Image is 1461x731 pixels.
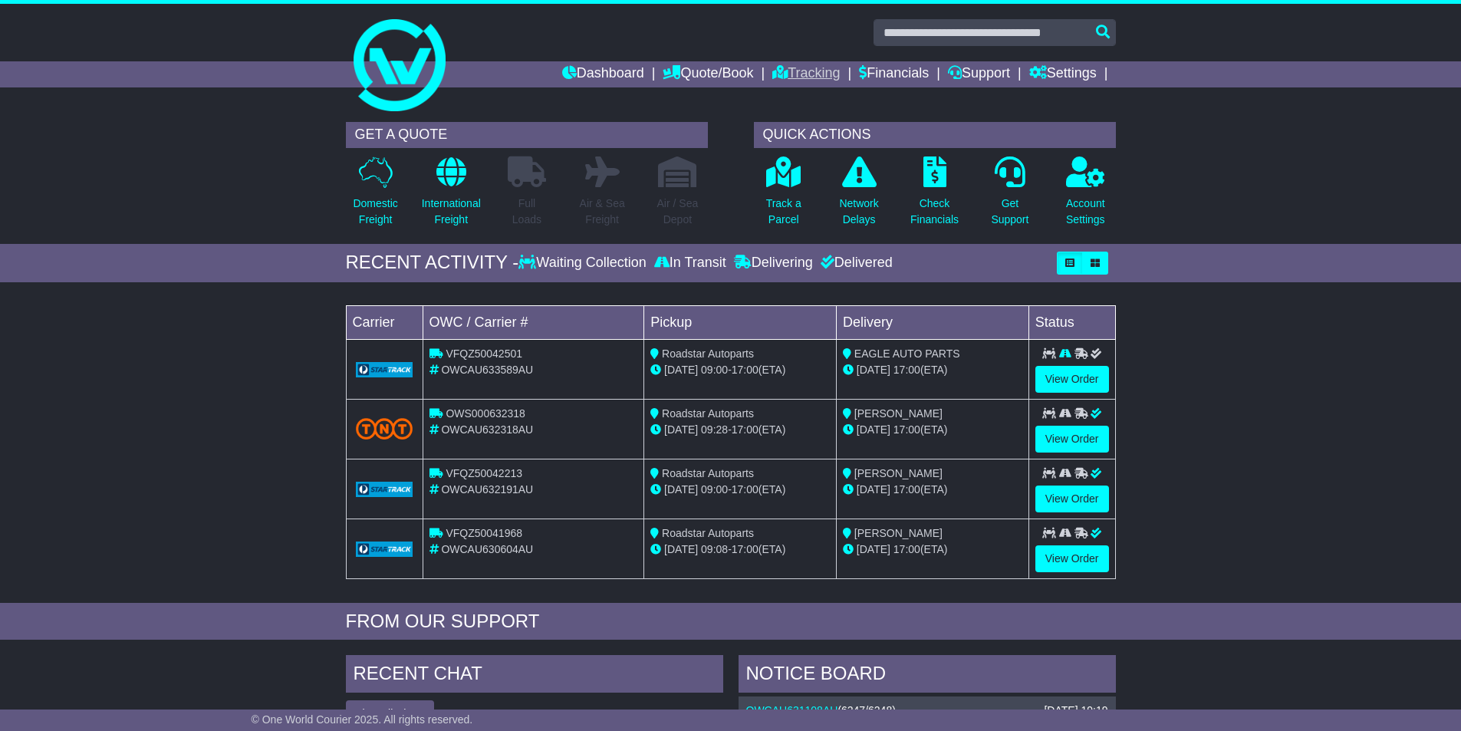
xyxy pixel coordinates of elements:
[732,364,758,376] span: 17:00
[441,364,533,376] span: OWCAU633589AU
[857,483,890,496] span: [DATE]
[664,423,698,436] span: [DATE]
[1028,305,1115,339] td: Status
[857,364,890,376] span: [DATE]
[446,407,525,420] span: OWS000632318
[910,196,959,228] p: Check Financials
[910,156,959,236] a: CheckFinancials
[346,700,434,727] button: View All Chats
[356,542,413,557] img: GetCarrierServiceLogo
[650,362,830,378] div: - (ETA)
[730,255,817,272] div: Delivering
[772,61,840,87] a: Tracking
[441,483,533,496] span: OWCAU632191AU
[746,704,838,716] a: OWCAU631108AU
[662,407,754,420] span: Roadstar Autoparts
[1044,704,1107,717] div: [DATE] 19:19
[650,542,830,558] div: - (ETA)
[991,196,1028,228] p: Get Support
[817,255,893,272] div: Delivered
[857,423,890,436] span: [DATE]
[650,422,830,438] div: - (ETA)
[893,364,920,376] span: 17:00
[446,347,522,360] span: VFQZ50042501
[441,543,533,555] span: OWCAU630604AU
[356,418,413,439] img: TNT_Domestic.png
[843,362,1022,378] div: (ETA)
[508,196,546,228] p: Full Loads
[650,255,730,272] div: In Transit
[580,196,625,228] p: Air & Sea Freight
[732,483,758,496] span: 17:00
[1035,486,1109,512] a: View Order
[346,122,708,148] div: GET A QUOTE
[893,543,920,555] span: 17:00
[841,704,892,716] span: 6247/6248
[854,527,943,539] span: [PERSON_NAME]
[701,364,728,376] span: 09:00
[701,483,728,496] span: 09:00
[893,423,920,436] span: 17:00
[739,655,1116,696] div: NOTICE BOARD
[854,407,943,420] span: [PERSON_NAME]
[446,527,522,539] span: VFQZ50041968
[859,61,929,87] a: Financials
[562,61,644,87] a: Dashboard
[1035,366,1109,393] a: View Order
[346,655,723,696] div: RECENT CHAT
[843,422,1022,438] div: (ETA)
[701,423,728,436] span: 09:28
[518,255,650,272] div: Waiting Collection
[839,196,878,228] p: Network Delays
[854,347,960,360] span: EAGLE AUTO PARTS
[421,156,482,236] a: InternationalFreight
[664,543,698,555] span: [DATE]
[766,196,801,228] p: Track a Parcel
[948,61,1010,87] a: Support
[663,61,753,87] a: Quote/Book
[990,156,1029,236] a: GetSupport
[356,482,413,497] img: GetCarrierServiceLogo
[252,713,473,726] span: © One World Courier 2025. All rights reserved.
[893,483,920,496] span: 17:00
[843,542,1022,558] div: (ETA)
[1066,196,1105,228] p: Account Settings
[701,543,728,555] span: 09:08
[836,305,1028,339] td: Delivery
[346,305,423,339] td: Carrier
[346,611,1116,633] div: FROM OUR SUPPORT
[765,156,802,236] a: Track aParcel
[423,305,644,339] td: OWC / Carrier #
[857,543,890,555] span: [DATE]
[346,252,519,274] div: RECENT ACTIVITY -
[644,305,837,339] td: Pickup
[732,423,758,436] span: 17:00
[754,122,1116,148] div: QUICK ACTIONS
[657,196,699,228] p: Air / Sea Depot
[441,423,533,436] span: OWCAU632318AU
[662,467,754,479] span: Roadstar Autoparts
[650,482,830,498] div: - (ETA)
[1035,545,1109,572] a: View Order
[1035,426,1109,453] a: View Order
[1065,156,1106,236] a: AccountSettings
[353,196,397,228] p: Domestic Freight
[422,196,481,228] p: International Freight
[662,527,754,539] span: Roadstar Autoparts
[843,482,1022,498] div: (ETA)
[664,483,698,496] span: [DATE]
[732,543,758,555] span: 17:00
[662,347,754,360] span: Roadstar Autoparts
[446,467,522,479] span: VFQZ50042213
[746,704,1108,717] div: ( )
[352,156,398,236] a: DomesticFreight
[356,362,413,377] img: GetCarrierServiceLogo
[838,156,879,236] a: NetworkDelays
[854,467,943,479] span: [PERSON_NAME]
[1029,61,1097,87] a: Settings
[664,364,698,376] span: [DATE]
